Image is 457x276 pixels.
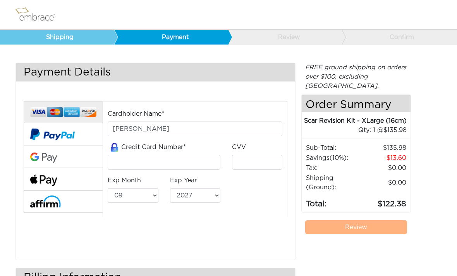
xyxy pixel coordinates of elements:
td: 122.38 [361,192,407,210]
img: logo.png [14,5,64,24]
td: $0.00 [361,173,407,192]
td: 135.98 [361,143,407,153]
img: credit-cards.png [30,105,96,119]
td: Tax: [306,163,361,173]
div: Scar Revision Kit - XLarge (16cm) [302,116,407,125]
td: Savings : [306,153,361,163]
a: Confirm [342,30,456,45]
label: Exp Month [108,176,141,185]
td: Sub-Total: [306,143,361,153]
div: FREE ground shipping on orders over $100, excluding [GEOGRAPHIC_DATA]. [301,63,411,91]
a: Review [228,30,342,45]
img: affirm-logo.svg [30,195,61,207]
td: 0.00 [361,163,407,173]
a: Review [305,220,407,234]
span: (10%) [330,155,347,161]
div: 1 @ [311,125,407,135]
h4: Order Summary [302,95,411,112]
label: Cardholder Name* [108,109,164,118]
span: 135.98 [383,127,407,133]
img: paypal-v2.png [30,123,75,146]
h3: Payment Details [16,63,295,81]
img: fullApplePay.png [30,175,57,186]
img: amazon-lock.png [108,143,121,152]
img: Google-Pay-Logo.svg [30,153,57,163]
label: Exp Year [170,176,197,185]
td: Shipping (Ground): [306,173,361,192]
td: Total: [306,192,361,210]
label: Credit Card Number* [108,142,186,152]
a: Payment [114,30,228,45]
label: CVV [232,142,246,152]
td: 13.60 [361,153,407,163]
